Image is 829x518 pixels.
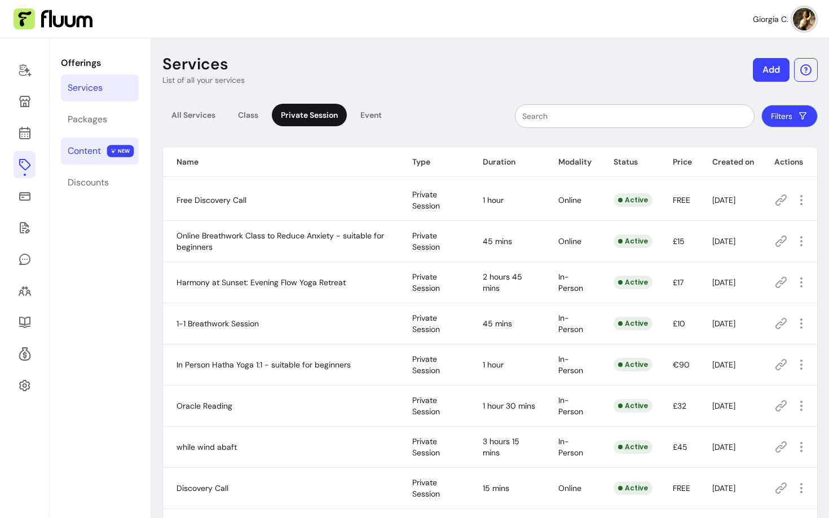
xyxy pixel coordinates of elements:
[558,436,583,458] span: In-Person
[545,147,600,177] th: Modality
[14,277,36,304] a: Clients
[614,317,652,330] div: Active
[673,442,687,452] span: £45
[61,138,139,165] a: Content NEW
[712,277,735,287] span: [DATE]
[14,214,36,241] a: Waivers
[483,272,522,293] span: 2 hours 45 mins
[61,106,139,133] a: Packages
[177,318,259,329] span: 1-1 Breathwork Session
[469,147,544,177] th: Duration
[272,104,347,126] div: Private Session
[483,360,504,370] span: 1 hour
[483,401,535,411] span: 1 hour 30 mins
[412,231,440,252] span: Private Session
[614,276,652,289] div: Active
[483,236,512,246] span: 45 mins
[177,442,237,452] span: while wind abaft
[483,195,504,205] span: 1 hour
[68,113,107,126] div: Packages
[14,119,36,147] a: Calendar
[351,104,391,126] div: Event
[753,14,788,25] span: Giorgia C.
[712,483,735,493] span: [DATE]
[673,195,690,205] span: FREE
[522,110,747,122] input: Search
[712,195,735,205] span: [DATE]
[558,395,583,417] span: In-Person
[558,195,581,205] span: Online
[162,54,228,74] p: Services
[412,354,440,375] span: Private Session
[412,436,440,458] span: Private Session
[14,340,36,368] a: Refer & Earn
[177,195,246,205] span: Free Discovery Call
[673,236,685,246] span: £15
[614,440,652,454] div: Active
[107,145,134,157] span: NEW
[558,354,583,375] span: In-Person
[14,309,36,336] a: Resources
[793,8,815,30] img: avatar
[68,144,101,158] div: Content
[712,401,735,411] span: [DATE]
[61,56,139,70] p: Offerings
[600,147,659,177] th: Status
[14,183,36,210] a: Sales
[412,189,440,211] span: Private Session
[712,360,735,370] span: [DATE]
[712,318,735,329] span: [DATE]
[558,483,581,493] span: Online
[614,193,652,207] div: Active
[14,88,36,115] a: My Page
[614,399,652,413] div: Active
[412,477,440,499] span: Private Session
[483,318,512,329] span: 45 mins
[673,360,690,370] span: €90
[558,272,583,293] span: In-Person
[673,401,686,411] span: £32
[177,401,232,411] span: Oracle Reading
[659,147,699,177] th: Price
[177,483,228,493] span: Discovery Call
[14,372,36,399] a: Settings
[558,313,583,334] span: In-Person
[558,236,581,246] span: Online
[412,272,440,293] span: Private Session
[673,483,690,493] span: FREE
[483,483,509,493] span: 15 mins
[412,313,440,334] span: Private Session
[712,236,735,246] span: [DATE]
[177,277,346,287] span: Harmony at Sunset: Evening Flow Yoga Retreat
[753,58,790,82] button: Add
[699,147,761,177] th: Created on
[614,234,652,248] div: Active
[712,442,735,452] span: [DATE]
[177,231,384,252] span: Online Breathwork Class to Reduce Anxiety - suitable for beginners
[673,277,684,287] span: £17
[753,8,815,30] button: avatarGiorgia C.
[229,104,267,126] div: Class
[68,176,109,189] div: Discounts
[163,147,399,177] th: Name
[162,104,224,126] div: All Services
[61,74,139,101] a: Services
[14,8,92,30] img: Fluum Logo
[761,147,817,177] th: Actions
[14,151,36,178] a: Offerings
[673,318,685,329] span: £10
[614,358,652,371] div: Active
[61,169,139,196] a: Discounts
[399,147,470,177] th: Type
[483,436,519,458] span: 3 hours 15 mins
[14,246,36,273] a: My Messages
[177,360,351,370] span: In Person Hatha Yoga 1:1 - suitable for beginners
[761,105,818,127] button: Filters
[68,81,103,95] div: Services
[614,481,652,495] div: Active
[162,74,245,86] p: List of all your services
[14,56,36,83] a: Home
[412,395,440,417] span: Private Session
